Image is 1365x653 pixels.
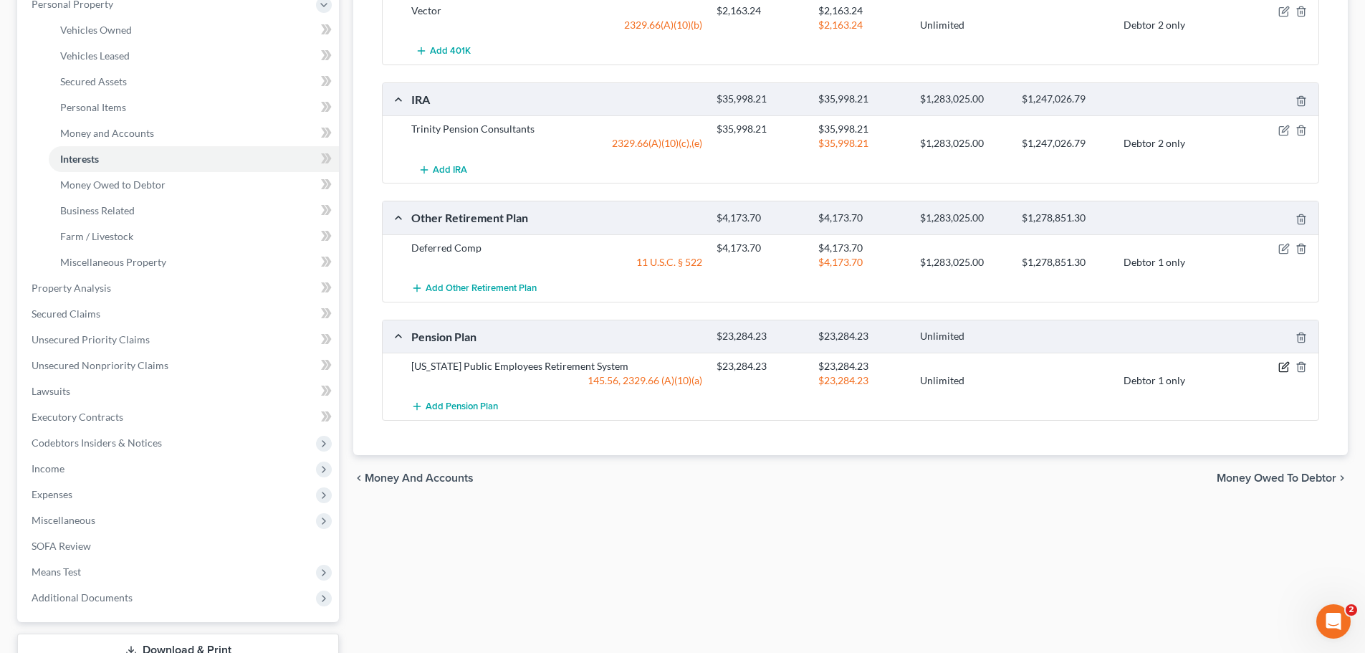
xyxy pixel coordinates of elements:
[1346,604,1357,616] span: 2
[411,38,474,65] button: Add 401K
[404,255,709,270] div: 11 U.S.C. § 522
[709,359,811,373] div: $23,284.23
[49,120,339,146] a: Money and Accounts
[404,122,709,136] div: Trinity Pension Consultants
[32,540,91,552] span: SOFA Review
[49,69,339,95] a: Secured Assets
[411,275,537,302] button: Add Other Retirement Plan
[60,49,130,62] span: Vehicles Leased
[1217,472,1348,484] button: Money Owed to Debtor chevron_right
[426,282,537,294] span: Add Other Retirement Plan
[60,256,166,268] span: Miscellaneous Property
[1015,136,1116,151] div: $1,247,026.79
[49,43,339,69] a: Vehicles Leased
[404,136,709,151] div: 2329.66(A)(10)(c),(e)
[404,18,709,32] div: 2329.66(A)(10)(b)
[404,373,709,388] div: 145.56, 2329.66 (A)(10)(a)
[811,18,913,32] div: $2,163.24
[32,359,168,371] span: Unsecured Nonpriority Claims
[709,241,811,255] div: $4,173.70
[32,462,64,475] span: Income
[811,241,913,255] div: $4,173.70
[49,146,339,172] a: Interests
[404,359,709,373] div: [US_STATE] Public Employees Retirement System
[49,224,339,249] a: Farm / Livestock
[404,92,709,107] div: IRA
[49,172,339,198] a: Money Owed to Debtor
[709,92,811,106] div: $35,998.21
[1015,92,1116,106] div: $1,247,026.79
[60,127,154,139] span: Money and Accounts
[811,136,913,151] div: $35,998.21
[404,4,709,18] div: Vector
[60,153,99,165] span: Interests
[811,122,913,136] div: $35,998.21
[20,275,339,301] a: Property Analysis
[811,255,913,270] div: $4,173.70
[913,330,1015,343] div: Unlimited
[709,4,811,18] div: $2,163.24
[60,101,126,113] span: Personal Items
[811,359,913,373] div: $23,284.23
[1116,18,1218,32] div: Debtor 2 only
[20,353,339,378] a: Unsecured Nonpriority Claims
[709,330,811,343] div: $23,284.23
[913,255,1015,270] div: $1,283,025.00
[811,211,913,225] div: $4,173.70
[1116,373,1218,388] div: Debtor 1 only
[353,472,474,484] button: chevron_left Money and Accounts
[60,178,166,191] span: Money Owed to Debtor
[20,327,339,353] a: Unsecured Priority Claims
[49,95,339,120] a: Personal Items
[433,164,467,176] span: Add IRA
[913,211,1015,225] div: $1,283,025.00
[353,472,365,484] i: chevron_left
[60,24,132,36] span: Vehicles Owned
[32,308,100,320] span: Secured Claims
[49,17,339,43] a: Vehicles Owned
[32,488,72,500] span: Expenses
[404,329,709,344] div: Pension Plan
[1015,255,1116,270] div: $1,278,851.30
[32,591,133,604] span: Additional Documents
[20,378,339,404] a: Lawsuits
[1015,211,1116,225] div: $1,278,851.30
[20,533,339,559] a: SOFA Review
[20,404,339,430] a: Executory Contracts
[32,385,70,397] span: Lawsuits
[60,204,135,216] span: Business Related
[404,241,709,255] div: Deferred Comp
[426,401,498,413] span: Add Pension Plan
[811,4,913,18] div: $2,163.24
[1116,136,1218,151] div: Debtor 2 only
[365,472,474,484] span: Money and Accounts
[32,282,111,294] span: Property Analysis
[430,46,471,57] span: Add 401K
[1217,472,1336,484] span: Money Owed to Debtor
[1116,255,1218,270] div: Debtor 1 only
[411,394,498,420] button: Add Pension Plan
[32,333,150,345] span: Unsecured Priority Claims
[60,75,127,87] span: Secured Assets
[32,514,95,526] span: Miscellaneous
[411,156,474,183] button: Add IRA
[811,330,913,343] div: $23,284.23
[709,122,811,136] div: $35,998.21
[811,373,913,388] div: $23,284.23
[32,437,162,449] span: Codebtors Insiders & Notices
[913,136,1015,151] div: $1,283,025.00
[32,411,123,423] span: Executory Contracts
[32,566,81,578] span: Means Test
[913,18,1015,32] div: Unlimited
[1336,472,1348,484] i: chevron_right
[60,230,133,242] span: Farm / Livestock
[913,92,1015,106] div: $1,283,025.00
[811,92,913,106] div: $35,998.21
[49,249,339,275] a: Miscellaneous Property
[404,210,709,225] div: Other Retirement Plan
[49,198,339,224] a: Business Related
[20,301,339,327] a: Secured Claims
[1316,604,1351,639] iframe: Intercom live chat
[709,211,811,225] div: $4,173.70
[913,373,1015,388] div: Unlimited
